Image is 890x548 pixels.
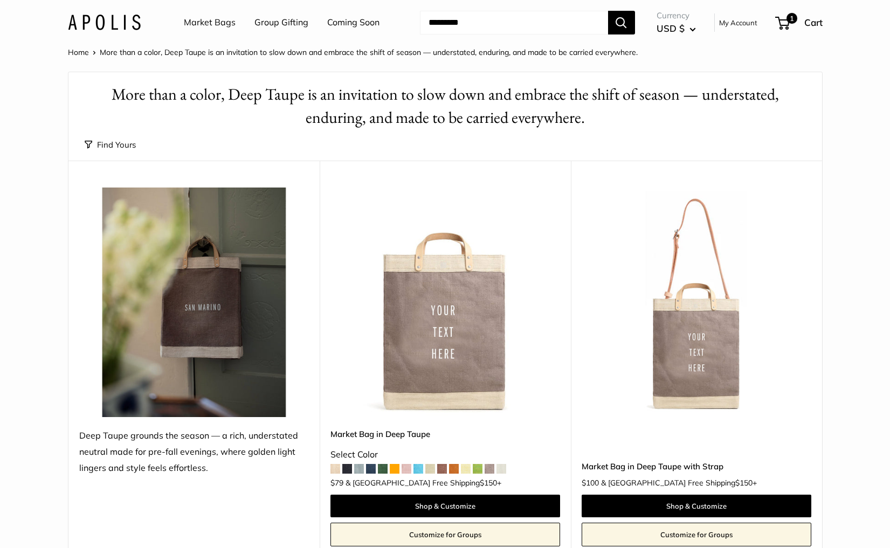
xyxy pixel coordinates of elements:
[657,20,696,37] button: USD $
[327,15,380,31] a: Coming Soon
[582,495,811,517] a: Shop & Customize
[68,45,638,59] nav: Breadcrumb
[582,523,811,546] a: Customize for Groups
[657,23,685,34] span: USD $
[330,447,560,463] div: Select Color
[582,478,599,488] span: $100
[582,188,811,417] a: Market Bag in Deep Taupe with StrapMarket Bag in Deep Taupe with Strap
[657,8,696,23] span: Currency
[330,478,343,488] span: $79
[582,460,811,473] a: Market Bag in Deep Taupe with Strap
[68,15,141,30] img: Apolis
[330,495,560,517] a: Shop & Customize
[330,188,560,417] a: Market Bag in Deep TaupeMarket Bag in Deep Taupe
[346,479,501,487] span: & [GEOGRAPHIC_DATA] Free Shipping +
[608,11,635,34] button: Search
[100,47,638,57] span: More than a color, Deep Taupe is an invitation to slow down and embrace the shift of season — und...
[85,83,806,129] h1: More than a color, Deep Taupe is an invitation to slow down and embrace the shift of season — und...
[719,16,757,29] a: My Account
[254,15,308,31] a: Group Gifting
[776,14,823,31] a: 1 Cart
[68,47,89,57] a: Home
[79,188,309,417] img: Deep Taupe grounds the season — a rich, understated neutral made for pre-fall evenings, where gol...
[804,17,823,28] span: Cart
[420,11,608,34] input: Search...
[330,523,560,546] a: Customize for Groups
[735,478,753,488] span: $150
[582,188,811,417] img: Market Bag in Deep Taupe with Strap
[480,478,497,488] span: $150
[9,507,115,539] iframe: Sign Up via Text for Offers
[330,188,560,417] img: Market Bag in Deep Taupe
[79,428,309,476] div: Deep Taupe grounds the season — a rich, understated neutral made for pre-fall evenings, where gol...
[601,479,757,487] span: & [GEOGRAPHIC_DATA] Free Shipping +
[85,137,136,152] button: Find Yours
[184,15,236,31] a: Market Bags
[786,13,797,24] span: 1
[330,428,560,440] a: Market Bag in Deep Taupe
